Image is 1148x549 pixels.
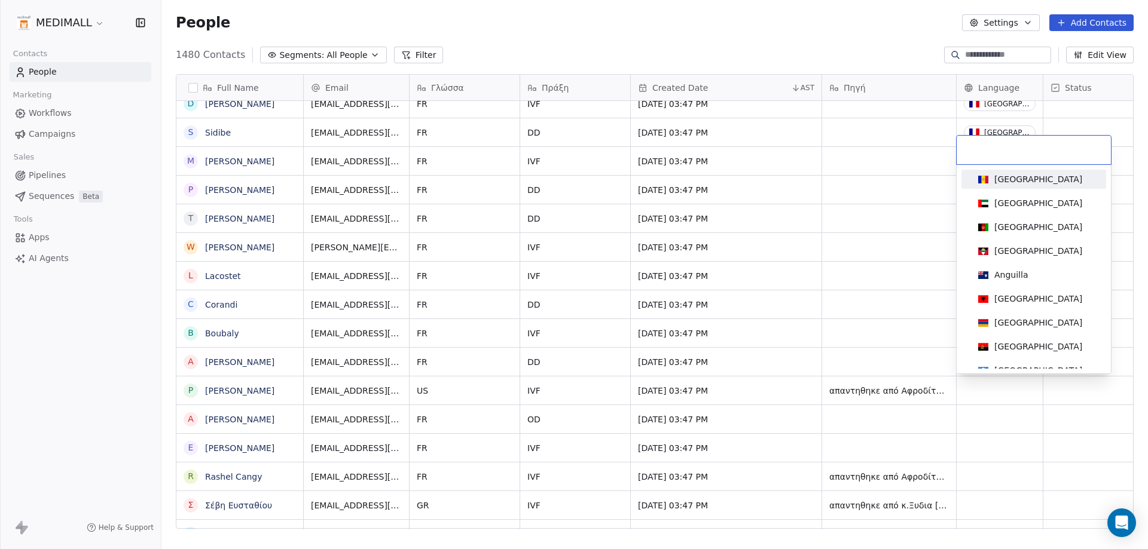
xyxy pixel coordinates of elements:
div: [GEOGRAPHIC_DATA] [994,221,1082,233]
div: [GEOGRAPHIC_DATA] [994,341,1082,352]
div: [GEOGRAPHIC_DATA] [994,364,1082,376]
div: [GEOGRAPHIC_DATA] [994,245,1082,257]
div: [GEOGRAPHIC_DATA] [994,293,1082,305]
div: [GEOGRAPHIC_DATA] [994,173,1082,185]
div: [GEOGRAPHIC_DATA] [994,197,1082,209]
div: [GEOGRAPHIC_DATA] [994,317,1082,329]
div: Anguilla [994,269,1028,281]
